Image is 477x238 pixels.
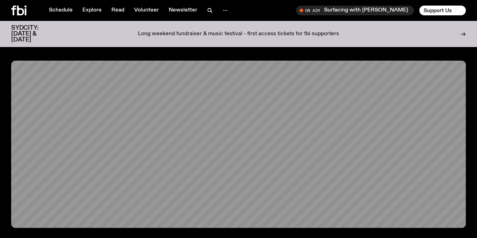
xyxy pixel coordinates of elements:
a: Explore [78,6,106,15]
a: Newsletter [164,6,201,15]
h3: SYDCITY: [DATE] & [DATE] [11,25,56,43]
a: Volunteer [130,6,163,15]
a: Read [107,6,129,15]
a: Schedule [45,6,77,15]
span: Support Us [424,7,452,14]
button: Support Us [419,6,466,15]
button: On AirSurfacing with [PERSON_NAME] [296,6,414,15]
p: Long weekend fundraiser & music festival - first access tickets for fbi supporters [138,31,339,37]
